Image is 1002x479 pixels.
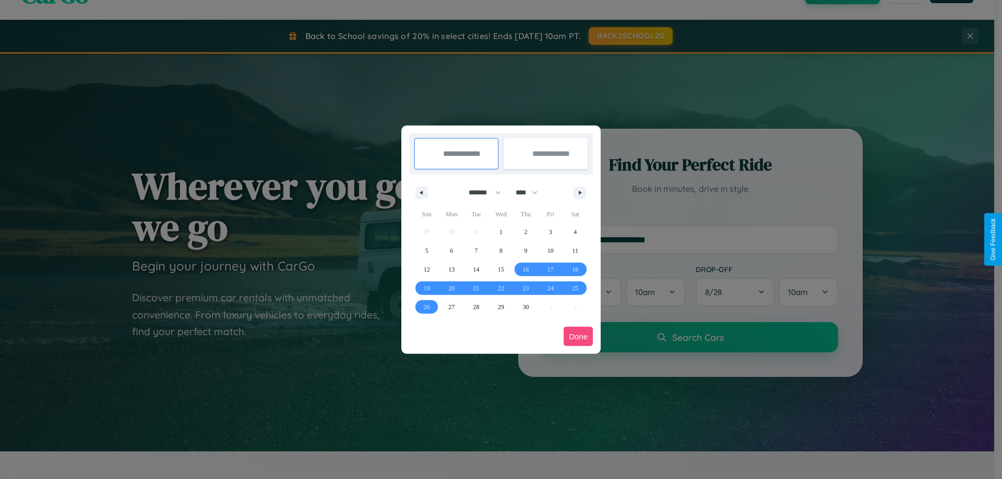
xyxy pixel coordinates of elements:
button: 8 [488,241,513,260]
button: 25 [563,279,588,298]
button: 26 [414,298,439,316]
button: 28 [464,298,488,316]
span: 23 [522,279,529,298]
button: 5 [414,241,439,260]
span: 12 [424,260,430,279]
button: 1 [488,223,513,241]
span: Thu [514,206,538,223]
span: 21 [473,279,480,298]
button: 6 [439,241,463,260]
span: 1 [499,223,503,241]
button: 15 [488,260,513,279]
span: 3 [549,223,552,241]
span: 11 [572,241,578,260]
button: 17 [538,260,563,279]
button: 9 [514,241,538,260]
button: 2 [514,223,538,241]
span: Sun [414,206,439,223]
span: 5 [425,241,428,260]
button: 30 [514,298,538,316]
span: Tue [464,206,488,223]
span: 26 [424,298,430,316]
span: Sat [563,206,588,223]
button: 7 [464,241,488,260]
span: 29 [498,298,504,316]
button: 14 [464,260,488,279]
span: 4 [574,223,577,241]
span: 13 [448,260,455,279]
button: Done [564,327,593,346]
span: Fri [538,206,563,223]
button: 20 [439,279,463,298]
span: 18 [572,260,578,279]
button: 16 [514,260,538,279]
button: 10 [538,241,563,260]
span: 14 [473,260,480,279]
span: Mon [439,206,463,223]
button: 22 [488,279,513,298]
div: Give Feedback [989,218,997,261]
span: 27 [448,298,455,316]
span: 30 [522,298,529,316]
span: 22 [498,279,504,298]
button: 12 [414,260,439,279]
span: 7 [475,241,478,260]
button: 13 [439,260,463,279]
span: 6 [450,241,453,260]
button: 4 [563,223,588,241]
button: 24 [538,279,563,298]
span: 25 [572,279,578,298]
span: 16 [522,260,529,279]
span: 19 [424,279,430,298]
button: 29 [488,298,513,316]
span: Wed [488,206,513,223]
span: 20 [448,279,455,298]
span: 8 [499,241,503,260]
button: 21 [464,279,488,298]
span: 15 [498,260,504,279]
button: 18 [563,260,588,279]
button: 11 [563,241,588,260]
span: 10 [547,241,554,260]
span: 17 [547,260,554,279]
span: 9 [524,241,527,260]
button: 19 [414,279,439,298]
button: 27 [439,298,463,316]
span: 28 [473,298,480,316]
span: 2 [524,223,527,241]
button: 3 [538,223,563,241]
span: 24 [547,279,554,298]
button: 23 [514,279,538,298]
